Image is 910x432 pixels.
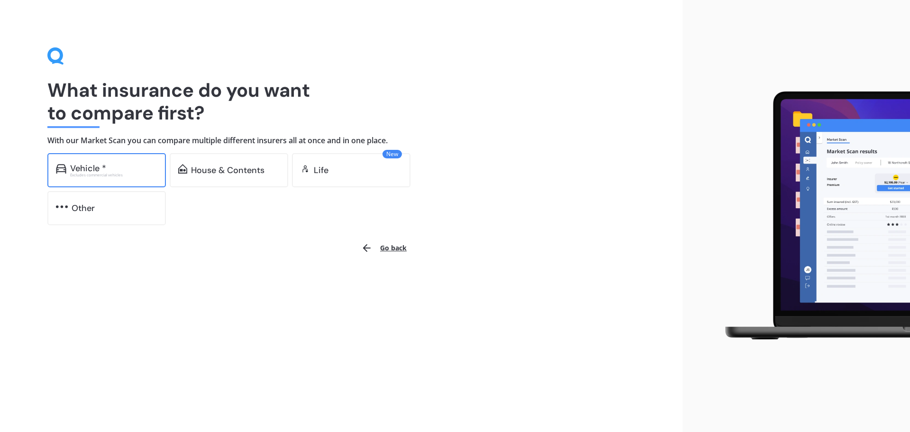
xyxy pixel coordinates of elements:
[178,164,187,174] img: home-and-contents.b802091223b8502ef2dd.svg
[56,164,66,174] img: car.f15378c7a67c060ca3f3.svg
[191,165,264,175] div: House & Contents
[382,150,402,158] span: New
[314,165,328,175] div: Life
[70,173,157,177] div: Excludes commercial vehicles
[355,237,412,259] button: Go back
[72,203,95,213] div: Other
[300,164,310,174] img: life.f720d6a2d7cdcd3ad642.svg
[711,86,910,347] img: laptop.webp
[47,136,635,146] h4: With our Market Scan you can compare multiple different insurers all at once and in one place.
[70,164,106,173] div: Vehicle *
[47,79,635,124] h1: What insurance do you want to compare first?
[56,202,68,211] img: other.81dba5aafe580aa69f38.svg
